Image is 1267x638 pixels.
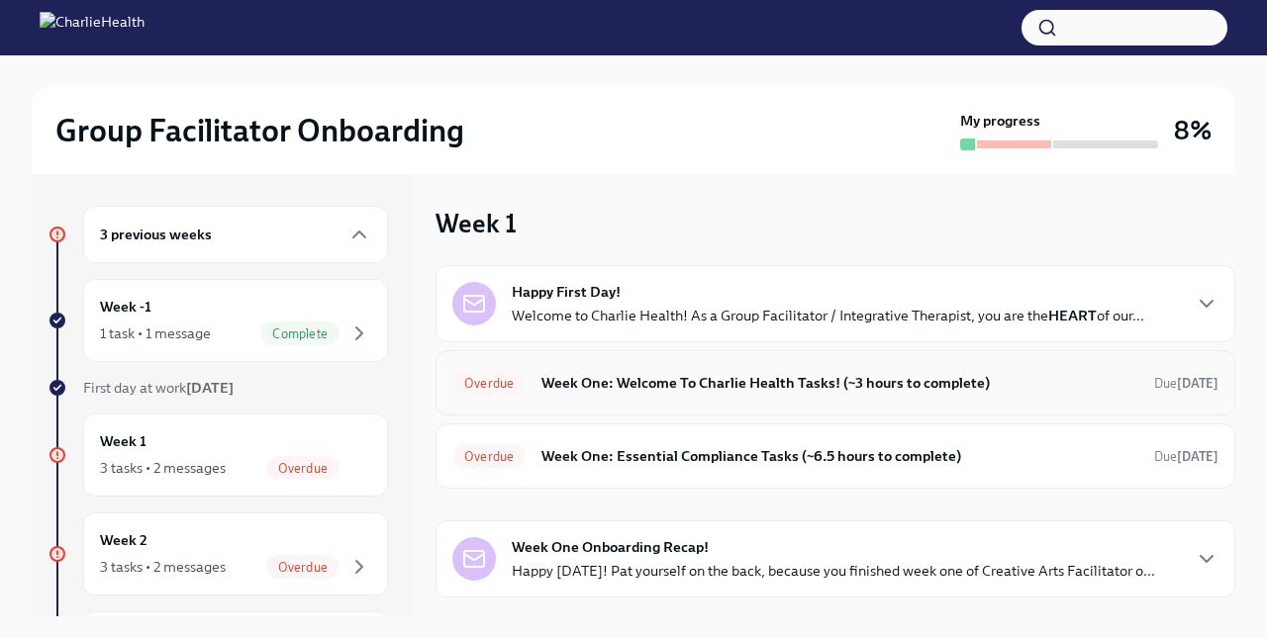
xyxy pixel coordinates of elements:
span: First day at work [83,379,234,397]
a: OverdueWeek One: Welcome To Charlie Health Tasks! (~3 hours to complete)Due[DATE] [452,367,1218,399]
a: First day at work[DATE] [48,378,388,398]
a: Week 23 tasks • 2 messagesOverdue [48,512,388,595]
a: OverdueWeek One: Essential Compliance Tasks (~6.5 hours to complete)Due[DATE] [452,440,1218,472]
div: 3 tasks • 2 messages [100,458,226,478]
a: Week -11 task • 1 messageComplete [48,279,388,362]
span: Complete [260,326,340,341]
strong: [DATE] [1177,376,1218,391]
strong: Week One Onboarding Recap! [512,537,709,557]
span: September 1st, 2025 09:00 [1154,374,1218,393]
h6: Week One: Welcome To Charlie Health Tasks! (~3 hours to complete) [541,372,1138,394]
h6: Week -1 [100,296,151,318]
span: Overdue [266,461,340,476]
h6: Week One: Essential Compliance Tasks (~6.5 hours to complete) [541,445,1138,467]
h3: Week 1 [436,206,517,241]
h6: Week 1 [100,430,146,452]
span: Overdue [452,376,526,391]
span: Due [1154,376,1218,391]
h6: Week 2 [100,529,147,551]
h3: 8% [1174,113,1212,148]
div: 1 task • 1 message [100,323,211,343]
span: September 1st, 2025 09:00 [1154,447,1218,466]
span: Due [1154,449,1218,464]
strong: My progress [960,111,1040,131]
strong: HEART [1048,307,1097,324]
div: 3 tasks • 2 messages [100,557,226,577]
p: Welcome to Charlie Health! As a Group Facilitator / Integrative Therapist, you are the of our... [512,306,1144,325]
span: Overdue [266,560,340,575]
span: Overdue [452,449,526,464]
img: CharlieHealth [40,12,145,44]
strong: [DATE] [1177,449,1218,464]
p: Happy [DATE]! Pat yourself on the back, because you finished week one of Creative Arts Facilitato... [512,561,1155,581]
strong: Happy First Day! [512,282,621,302]
h6: 3 previous weeks [100,224,212,245]
a: Week 13 tasks • 2 messagesOverdue [48,413,388,497]
h2: Group Facilitator Onboarding [55,111,464,150]
div: 3 previous weeks [83,206,388,263]
strong: [DATE] [186,379,234,397]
